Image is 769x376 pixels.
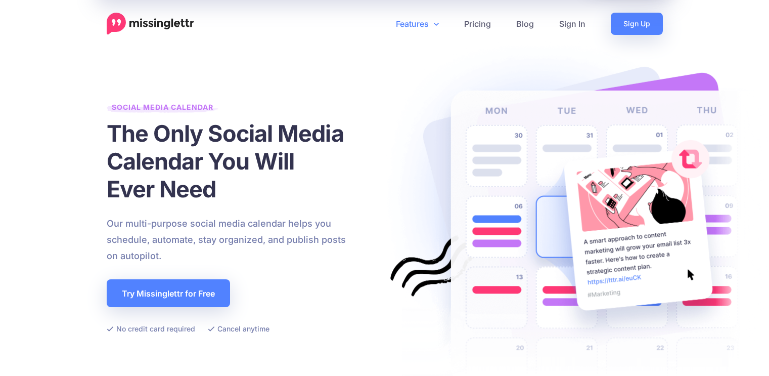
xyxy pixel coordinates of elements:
[107,216,357,264] p: Our multi-purpose social media calendar helps you schedule, automate, stay organized, and publish...
[107,13,194,35] a: Home
[383,13,451,35] a: Features
[451,13,504,35] a: Pricing
[547,13,598,35] a: Sign In
[208,322,269,335] li: Cancel anytime
[504,13,547,35] a: Blog
[107,322,195,335] li: No credit card required
[611,13,663,35] a: Sign Up
[107,119,357,203] h1: The Only Social Media Calendar You Will Ever Need
[107,103,218,116] span: Social Media Calendar
[107,279,230,307] a: Try Missinglettr for Free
